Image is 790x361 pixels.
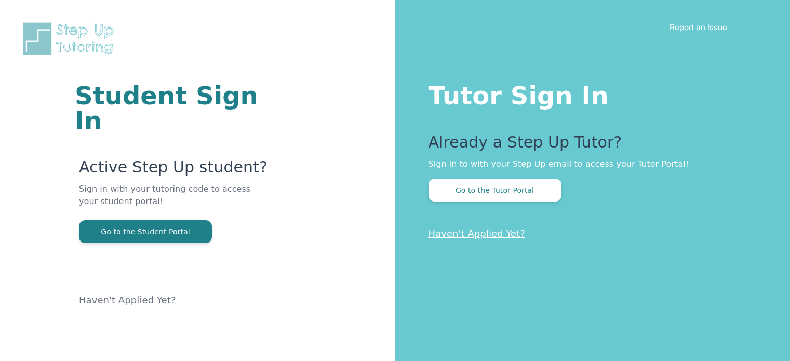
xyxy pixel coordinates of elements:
a: Report an Issue [670,22,727,32]
h1: Tutor Sign In [429,79,749,108]
a: Haven't Applied Yet? [429,228,526,239]
p: Active Step Up student? [79,158,271,183]
h1: Student Sign In [75,83,271,133]
p: Already a Step Up Tutor? [429,133,749,158]
p: Sign in with your tutoring code to access your student portal! [79,183,271,220]
a: Go to the Tutor Portal [429,185,561,195]
a: Go to the Student Portal [79,226,212,236]
p: Sign in to with your Step Up email to access your Tutor Portal! [429,158,749,170]
img: Step Up Tutoring horizontal logo [21,21,120,57]
button: Go to the Student Portal [79,220,212,243]
button: Go to the Tutor Portal [429,179,561,202]
a: Haven't Applied Yet? [79,295,176,305]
